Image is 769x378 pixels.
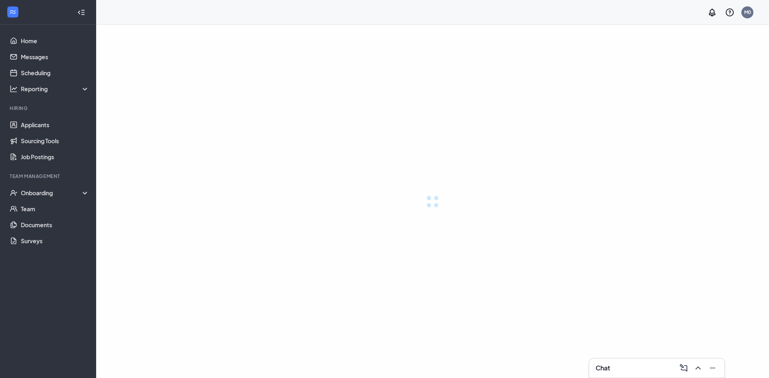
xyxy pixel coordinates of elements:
[10,105,88,112] div: Hiring
[21,233,89,249] a: Surveys
[21,201,89,217] a: Team
[676,362,689,374] button: ComposeMessage
[21,85,90,93] div: Reporting
[705,362,718,374] button: Minimize
[21,65,89,81] a: Scheduling
[707,8,717,17] svg: Notifications
[10,85,18,93] svg: Analysis
[708,363,717,373] svg: Minimize
[691,362,704,374] button: ChevronUp
[693,363,703,373] svg: ChevronUp
[10,189,18,197] svg: UserCheck
[21,189,90,197] div: Onboarding
[21,33,89,49] a: Home
[21,133,89,149] a: Sourcing Tools
[10,173,88,180] div: Team Management
[9,8,17,16] svg: WorkstreamLogo
[21,49,89,65] a: Messages
[679,363,688,373] svg: ComposeMessage
[744,9,751,16] div: M0
[725,8,735,17] svg: QuestionInfo
[21,217,89,233] a: Documents
[21,149,89,165] a: Job Postings
[21,117,89,133] a: Applicants
[596,364,610,372] h3: Chat
[77,8,85,16] svg: Collapse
